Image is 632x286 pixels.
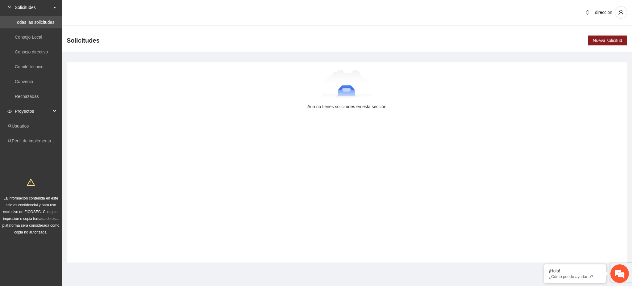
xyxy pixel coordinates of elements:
span: Nueva solicitud [593,37,622,44]
a: Rechazadas [15,94,39,99]
span: eye [7,109,12,113]
div: ¡Hola! [549,268,601,273]
span: Solicitudes [67,36,100,45]
span: warning [27,178,35,186]
button: bell [583,7,592,17]
div: Aún no tienes solicitudes en esta sección [77,103,617,110]
span: direccion [595,10,612,15]
a: Consejo Local [15,35,42,40]
a: Usuarios [12,124,29,128]
a: Convenio [15,79,33,84]
a: Perfil de implementadora [12,138,60,143]
span: Estamos en línea. [36,82,85,145]
span: Proyectos [15,105,51,117]
button: user [615,6,627,19]
textarea: Escriba su mensaje y pulse “Intro” [3,169,118,190]
button: Nueva solicitud [588,36,627,45]
span: Solicitudes [15,1,51,14]
span: user [615,10,627,15]
a: Consejo directivo [15,49,48,54]
div: Chatee con nosotros ahora [32,32,104,40]
a: Comité técnico [15,64,44,69]
p: ¿Cómo puedo ayudarte? [549,274,601,279]
span: inbox [7,5,12,10]
div: Minimizar ventana de chat en vivo [101,3,116,18]
span: La información contenida en este sitio es confidencial y para uso exclusivo de FICOSEC. Cualquier... [2,196,60,234]
a: Todas las solicitudes [15,20,54,25]
span: bell [583,10,592,15]
img: Aún no tienes solicitudes en esta sección [322,70,372,101]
